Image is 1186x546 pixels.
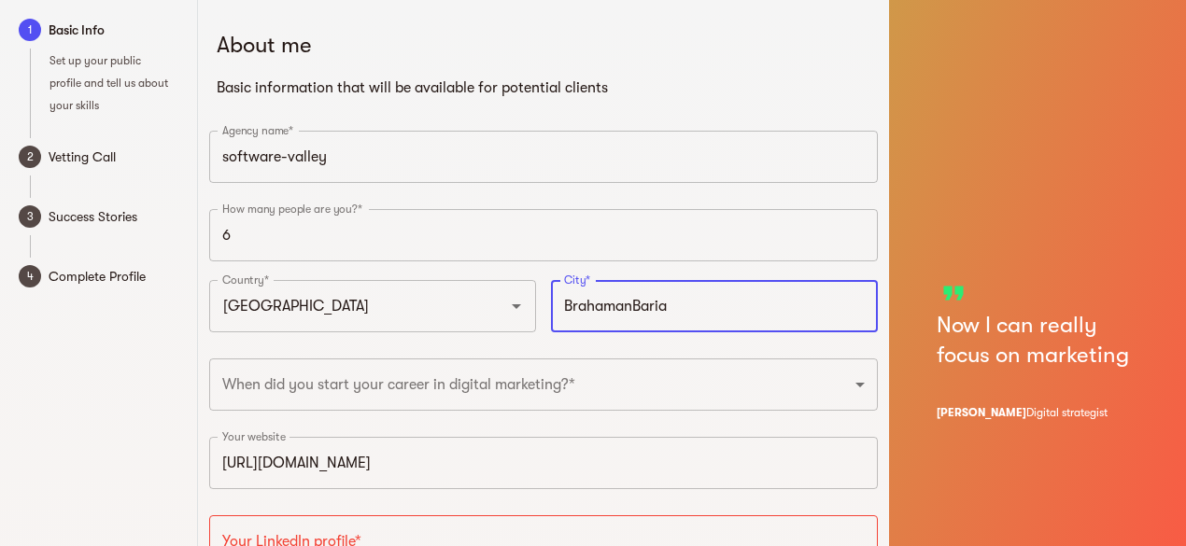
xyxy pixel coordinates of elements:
[217,75,871,101] h6: Basic information that will be available for potential clients
[937,276,970,310] span: format_quote
[27,270,34,283] text: 4
[49,19,178,41] span: Basic Info
[217,30,871,60] h5: About me
[49,265,178,287] span: Complete Profile
[218,288,475,324] input: Country*
[49,146,178,168] span: Vetting Call
[28,23,33,36] text: 1
[551,280,878,332] input: City*
[937,310,1138,370] h5: Now I can really focus on marketing
[937,406,1026,419] span: [PERSON_NAME]
[27,150,34,163] text: 2
[1026,406,1108,419] span: Digital strategist
[49,205,178,228] span: Success Stories
[49,54,168,112] span: Set up your public profile and tell us about your skills
[209,437,879,489] input: e.g. https://www.my-site.com
[27,210,34,223] text: 3
[503,293,529,319] button: Open
[209,131,879,183] input: Agency name*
